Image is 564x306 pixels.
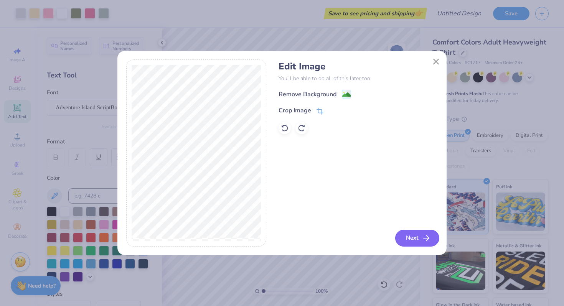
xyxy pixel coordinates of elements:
[395,230,439,247] button: Next
[279,90,336,99] div: Remove Background
[279,61,438,72] h4: Edit Image
[279,74,438,82] p: You’ll be able to do all of this later too.
[279,106,311,115] div: Crop Image
[429,54,444,69] button: Close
